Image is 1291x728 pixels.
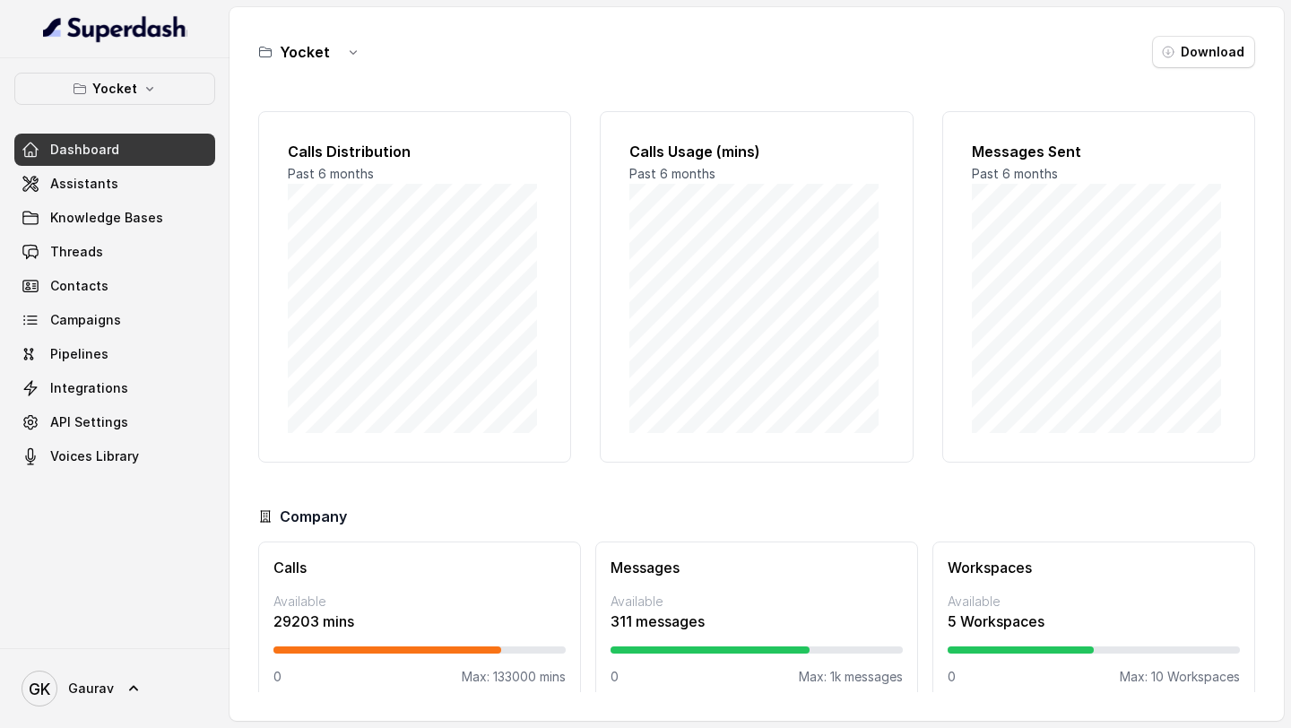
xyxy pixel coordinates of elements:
a: API Settings [14,406,215,438]
span: Integrations [50,379,128,397]
span: Threads [50,243,103,261]
span: Past 6 months [629,166,715,181]
p: 29203 mins [273,611,566,632]
p: Available [611,593,903,611]
h2: Calls Distribution [288,141,542,162]
p: Max: 10 Workspaces [1120,668,1240,686]
button: Yocket [14,73,215,105]
a: Campaigns [14,304,215,336]
a: Contacts [14,270,215,302]
span: Past 6 months [972,166,1058,181]
p: 5 Workspaces [948,611,1240,632]
h3: Company [280,506,347,527]
span: Gaurav [68,680,114,698]
h3: Yocket [280,41,330,63]
p: 0 [611,668,619,686]
span: Campaigns [50,311,121,329]
p: 311 messages [611,611,903,632]
h3: Workspaces [948,557,1240,578]
a: Gaurav [14,663,215,714]
a: Assistants [14,168,215,200]
p: 0 [948,668,956,686]
a: Threads [14,236,215,268]
button: Download [1152,36,1255,68]
span: Dashboard [50,141,119,159]
h2: Calls Usage (mins) [629,141,883,162]
span: Pipelines [50,345,108,363]
p: Yocket [92,78,137,100]
a: Voices Library [14,440,215,472]
a: Pipelines [14,338,215,370]
p: Max: 133000 mins [462,668,566,686]
a: Knowledge Bases [14,202,215,234]
a: Dashboard [14,134,215,166]
img: light.svg [43,14,187,43]
span: Assistants [50,175,118,193]
span: Contacts [50,277,108,295]
span: Knowledge Bases [50,209,163,227]
h3: Messages [611,557,903,578]
p: Available [273,593,566,611]
text: GK [29,680,50,698]
a: Integrations [14,372,215,404]
p: Available [948,593,1240,611]
h3: Calls [273,557,566,578]
h2: Messages Sent [972,141,1226,162]
p: 0 [273,668,282,686]
span: Past 6 months [288,166,374,181]
span: API Settings [50,413,128,431]
span: Voices Library [50,447,139,465]
p: Max: 1k messages [799,668,903,686]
